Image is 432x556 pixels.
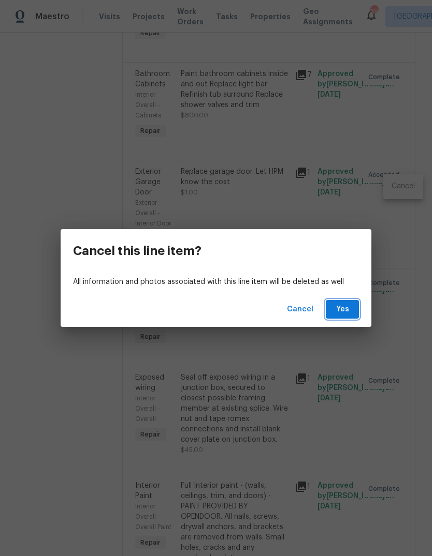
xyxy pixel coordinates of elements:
h3: Cancel this line item? [73,244,201,258]
button: Yes [326,300,359,319]
button: Cancel [283,300,318,319]
p: All information and photos associated with this line item will be deleted as well [73,277,359,288]
span: Yes [334,303,351,316]
span: Cancel [287,303,313,316]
